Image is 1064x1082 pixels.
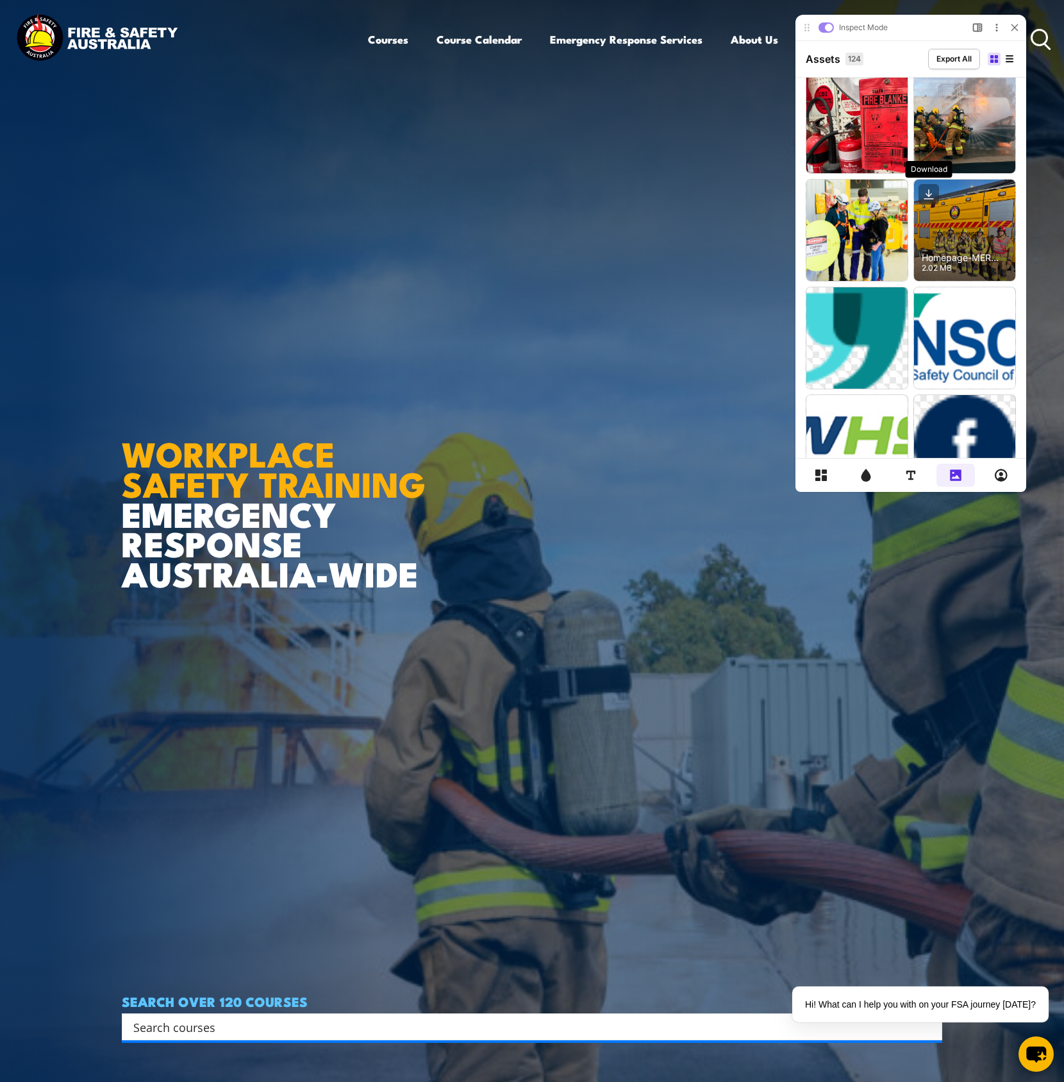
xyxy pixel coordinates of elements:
button: Export All [153,49,205,69]
span: Export All [162,53,197,65]
span: Homepage-MERS-.png [147,253,224,263]
h4: SEARCH OVER 120 COURSES [122,994,942,1008]
a: Courses [368,22,408,56]
form: Search form [136,1018,917,1036]
div: Hi! What can I help you with on your FSA journey [DATE]? [792,986,1049,1022]
div: 124 [71,53,88,65]
a: Course Calendar [436,22,522,56]
span: 2.02 MB [147,263,224,273]
p: Inspect Mode [64,22,113,33]
a: Emergency Response Services [550,22,702,56]
input: Search input [133,1017,914,1036]
h1: EMERGENCY RESPONSE AUSTRALIA-WIDE [122,406,435,588]
strong: WORKPLACE SAFETY TRAINING [122,426,426,509]
a: About Us [731,22,778,56]
button: chat-button [1018,1036,1054,1072]
h3: Assets [31,52,71,66]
